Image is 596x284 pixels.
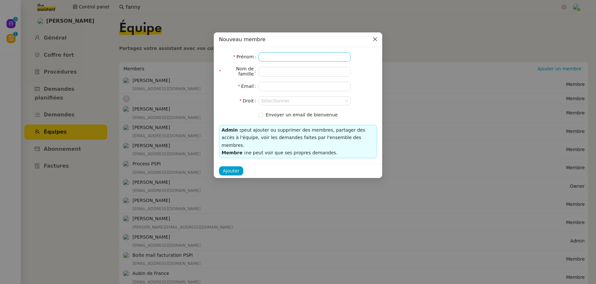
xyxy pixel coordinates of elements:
[222,127,241,133] strong: Admin :
[238,82,258,91] label: Email
[368,32,382,47] button: Close
[222,150,246,155] strong: Membre :
[222,127,365,148] span: peut ajouter ou supprimer des membres, partager des accès à l'équipe, voir les demandes faites pa...
[219,67,258,76] label: Nom de famille
[246,150,338,155] span: ne peut voir que ses propres demandes.
[219,166,243,175] button: Ajouter
[266,112,338,117] span: Envoyer un email de bienvenue
[233,52,258,61] label: Prénom
[219,36,265,42] span: Nouveau membre
[240,96,258,105] label: Droit
[223,167,239,175] span: Ajouter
